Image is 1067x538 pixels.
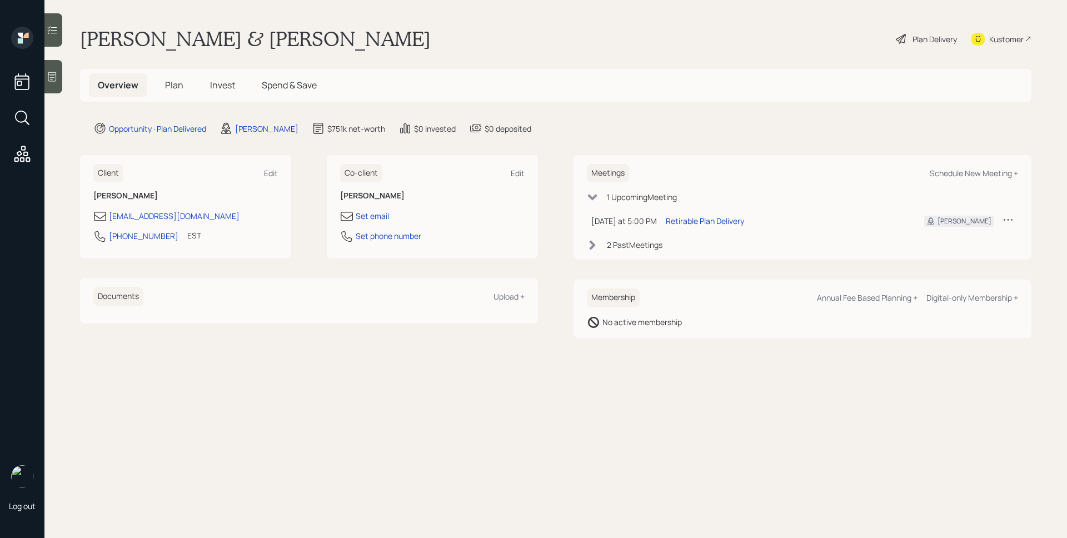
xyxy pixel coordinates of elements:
[485,123,531,134] div: $0 deposited
[587,288,640,307] h6: Membership
[11,465,33,487] img: james-distasi-headshot.png
[591,215,657,227] div: [DATE] at 5:00 PM
[340,191,525,201] h6: [PERSON_NAME]
[666,215,744,227] div: Retirable Plan Delivery
[93,164,123,182] h6: Client
[930,168,1018,178] div: Schedule New Meeting +
[356,230,421,242] div: Set phone number
[607,239,662,251] div: 2 Past Meeting s
[264,168,278,178] div: Edit
[93,191,278,201] h6: [PERSON_NAME]
[511,168,525,178] div: Edit
[414,123,456,134] div: $0 invested
[913,33,957,45] div: Plan Delivery
[93,287,143,306] h6: Documents
[340,164,382,182] h6: Co-client
[356,210,389,222] div: Set email
[165,79,183,91] span: Plan
[210,79,235,91] span: Invest
[607,191,677,203] div: 1 Upcoming Meeting
[327,123,385,134] div: $751k net-worth
[109,123,206,134] div: Opportunity · Plan Delivered
[926,292,1018,303] div: Digital-only Membership +
[938,216,991,226] div: [PERSON_NAME]
[817,292,918,303] div: Annual Fee Based Planning +
[187,230,201,241] div: EST
[587,164,629,182] h6: Meetings
[989,33,1024,45] div: Kustomer
[493,291,525,302] div: Upload +
[98,79,138,91] span: Overview
[9,501,36,511] div: Log out
[235,123,298,134] div: [PERSON_NAME]
[80,27,431,51] h1: [PERSON_NAME] & [PERSON_NAME]
[262,79,317,91] span: Spend & Save
[109,210,240,222] div: [EMAIL_ADDRESS][DOMAIN_NAME]
[602,316,682,328] div: No active membership
[109,230,178,242] div: [PHONE_NUMBER]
